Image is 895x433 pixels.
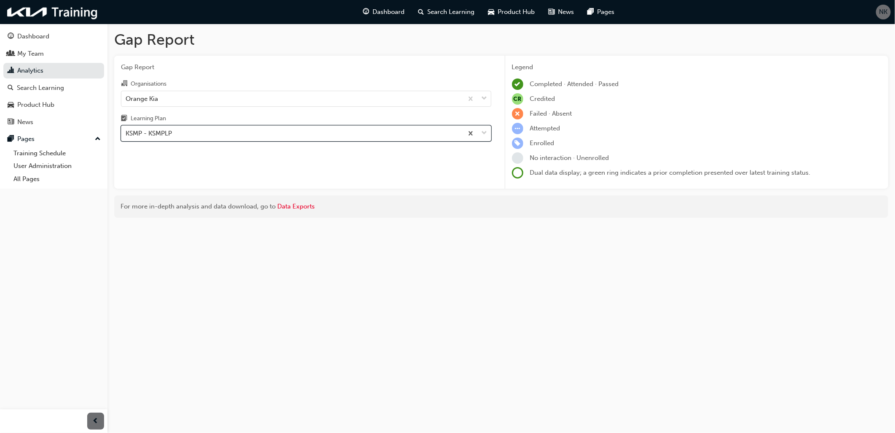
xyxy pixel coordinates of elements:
[10,147,104,160] a: Training Schedule
[512,108,523,119] span: learningRecordVerb_FAIL-icon
[530,139,555,147] span: Enrolled
[17,49,44,59] div: My Team
[121,62,491,72] span: Gap Report
[17,83,64,93] div: Search Learning
[8,119,14,126] span: news-icon
[3,131,104,147] button: Pages
[581,3,621,21] a: pages-iconPages
[541,3,581,21] a: news-iconNews
[498,7,535,17] span: Product Hub
[512,138,523,149] span: learningRecordVerb_ENROLL-icon
[4,3,101,21] img: kia-training
[121,115,127,123] span: learningplan-icon
[411,3,481,21] a: search-iconSearch Learning
[427,7,474,17] span: Search Learning
[488,7,494,17] span: car-icon
[372,7,405,17] span: Dashboard
[3,46,104,62] a: My Team
[482,93,488,104] span: down-icon
[95,134,101,145] span: up-icon
[17,117,33,127] div: News
[363,7,369,17] span: guage-icon
[548,7,555,17] span: news-icon
[530,154,609,162] span: No interaction · Unenrolled
[114,30,888,49] h1: Gap Report
[3,97,104,113] a: Product Hub
[121,80,127,88] span: organisation-icon
[530,169,811,176] span: Dual data display; a green ring indicates a prior completion presented over latest training status.
[277,203,315,210] a: Data Exports
[3,29,104,44] a: Dashboard
[8,135,14,143] span: pages-icon
[481,3,541,21] a: car-iconProduct Hub
[8,67,14,75] span: chart-icon
[126,94,158,103] div: Orange Kia
[3,63,104,78] a: Analytics
[8,33,14,41] span: guage-icon
[530,95,555,103] span: Credited
[597,7,614,17] span: Pages
[530,110,572,117] span: Failed · Absent
[587,7,594,17] span: pages-icon
[131,80,166,88] div: Organisations
[17,32,49,41] div: Dashboard
[17,134,35,144] div: Pages
[121,202,882,211] div: For more in-depth analysis and data download, go to
[3,114,104,130] a: News
[131,114,166,123] div: Learning Plan
[512,123,523,134] span: learningRecordVerb_ATTEMPT-icon
[879,7,888,17] span: NK
[512,93,523,105] span: null-icon
[10,173,104,186] a: All Pages
[482,128,488,139] span: down-icon
[530,124,560,132] span: Attempted
[8,84,13,92] span: search-icon
[10,160,104,173] a: User Administration
[512,78,523,90] span: learningRecordVerb_COMPLETE-icon
[17,100,54,110] div: Product Hub
[418,7,424,17] span: search-icon
[8,50,14,58] span: people-icon
[530,80,619,88] span: Completed · Attended · Passed
[512,152,523,164] span: learningRecordVerb_NONE-icon
[512,62,882,72] div: Legend
[8,101,14,109] span: car-icon
[93,416,99,427] span: prev-icon
[3,80,104,96] a: Search Learning
[3,27,104,131] button: DashboardMy TeamAnalyticsSearch LearningProduct HubNews
[356,3,411,21] a: guage-iconDashboard
[558,7,574,17] span: News
[126,129,172,138] div: KSMP - KSMPLP
[876,5,891,19] button: NK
